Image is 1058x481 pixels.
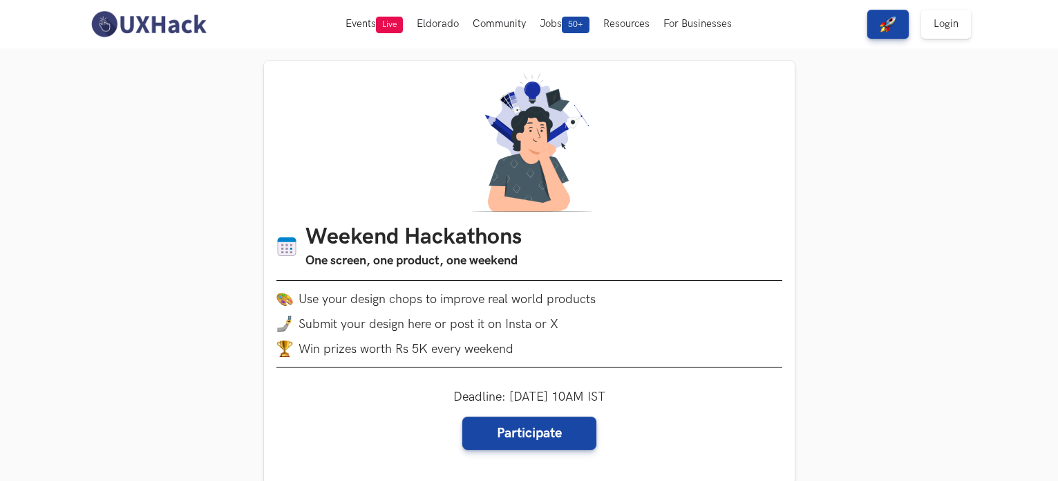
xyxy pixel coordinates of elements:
[87,10,210,39] img: UXHack-logo.png
[921,10,971,39] a: Login
[276,341,293,357] img: trophy.png
[276,316,293,332] img: mobile-in-hand.png
[276,291,293,307] img: palette.png
[880,16,896,33] img: rocket
[276,341,782,357] li: Win prizes worth Rs 5K every weekend
[305,224,522,251] h1: Weekend Hackathons
[305,251,522,271] h3: One screen, one product, one weekend
[463,73,596,212] img: A designer thinking
[462,417,596,450] a: Participate
[376,17,403,33] span: Live
[453,390,605,450] div: Deadline: [DATE] 10AM IST
[276,291,782,307] li: Use your design chops to improve real world products
[276,236,297,257] img: Calendar icon
[299,317,558,332] span: Submit your design here or post it on Insta or X
[562,17,589,33] span: 50+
